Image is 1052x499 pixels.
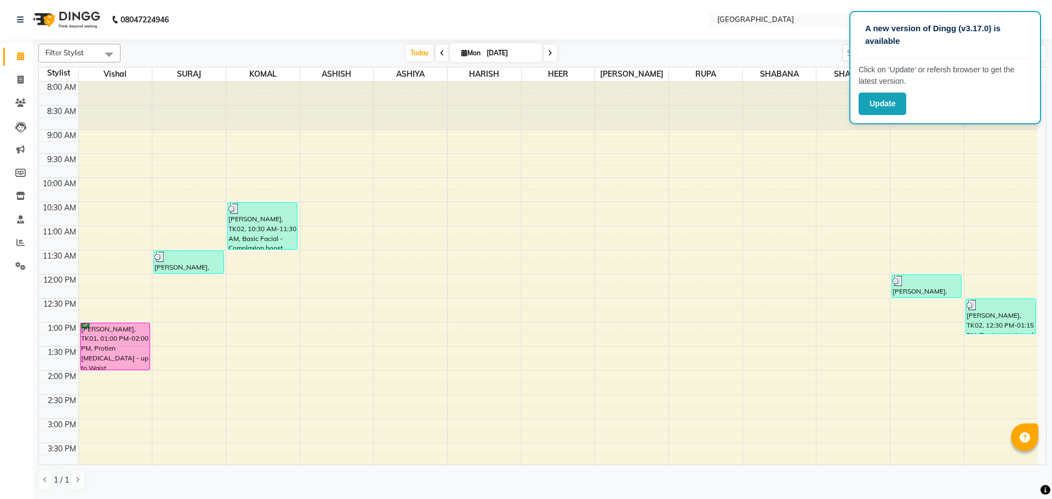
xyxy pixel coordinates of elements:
div: 10:00 AM [41,178,78,190]
div: 11:30 AM [41,250,78,262]
span: KOMAL [226,67,300,81]
span: ASHIYA [374,67,447,81]
span: 1 / 1 [54,474,69,486]
div: [PERSON_NAME], TK02, 10:30 AM-11:30 AM, Basic Facial - Complaxion boost [228,203,297,249]
span: Vishal [79,67,152,81]
div: 1:00 PM [45,323,78,334]
button: Update [859,93,906,115]
span: HEER [522,67,595,81]
div: [PERSON_NAME], TK02, 11:30 AM-12:00 PM, Hair - Hair Cut (Men) [154,251,223,273]
input: 2025-09-01 [483,45,538,61]
p: Click on ‘Update’ or refersh browser to get the latest version. [859,64,1032,87]
span: RUPA [669,67,742,81]
input: Search Appointment [842,44,938,61]
span: Filter Stylist [45,48,84,57]
div: 11:00 AM [41,226,78,238]
div: 10:30 AM [41,202,78,214]
p: A new version of Dingg (v3.17.0) is available [865,22,1025,47]
div: 1:30 PM [45,347,78,358]
div: 3:30 PM [45,443,78,455]
img: logo [28,4,103,35]
span: ASHISH [300,67,374,81]
b: 08047224946 [121,4,169,35]
span: SHABANA [743,67,816,81]
div: 3:00 PM [45,419,78,431]
iframe: chat widget [1006,455,1041,488]
div: [PERSON_NAME], TK02, 12:00 PM-12:30 PM, Hair - [PERSON_NAME] Trim (Men) [892,275,961,297]
span: [PERSON_NAME] [595,67,668,81]
div: 8:30 AM [45,106,78,117]
div: 8:00 AM [45,82,78,93]
div: 12:00 PM [41,274,78,286]
span: SHANKAR [816,67,890,81]
div: Stylist [39,67,78,79]
div: 9:30 AM [45,154,78,165]
span: SURAJ [152,67,226,81]
div: 12:30 PM [41,299,78,310]
div: 2:30 PM [45,395,78,406]
div: [PERSON_NAME], TK01, 01:00 PM-02:00 PM, Protien [MEDICAL_DATA] - up to Waist [81,323,150,370]
span: Mon [459,49,483,57]
div: 2:00 PM [45,371,78,382]
span: HARISH [448,67,521,81]
span: Today [406,44,433,61]
div: [PERSON_NAME], TK02, 12:30 PM-01:15 PM, Treatment - Loreal Hair Spa (Men) [966,299,1036,334]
